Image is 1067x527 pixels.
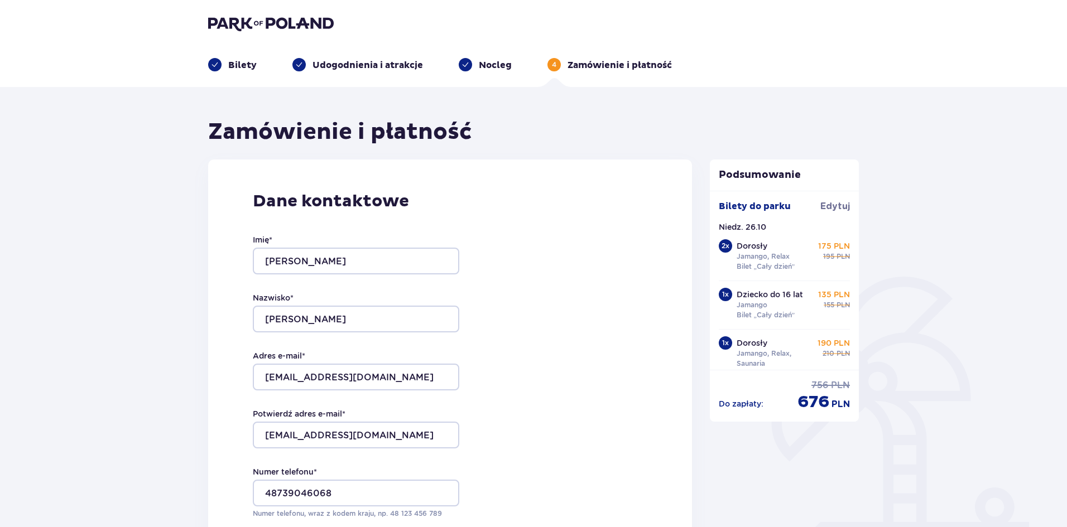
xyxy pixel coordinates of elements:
[719,200,791,212] p: Bilety do parku
[818,240,850,252] p: 175 PLN
[253,306,459,332] input: Nazwisko
[797,391,829,413] p: 676
[837,349,850,359] p: PLN
[208,118,472,146] h1: Zamówienie i płatność
[737,262,795,272] p: Bilet „Cały dzień”
[313,59,423,71] p: Udogodnienia i atrakcje
[737,337,767,349] p: Dorosły
[737,289,803,300] p: Dziecko do 16 lat
[552,60,556,70] p: 4
[719,288,732,301] div: 1 x
[253,422,459,448] input: Potwierdź adres e-mail
[824,300,834,310] p: 155
[253,480,459,506] input: Numer telefonu
[253,350,305,361] label: Adres e-mail *
[568,59,672,71] p: Zamówienie i płatność
[253,292,294,303] label: Nazwisko *
[719,336,732,350] div: 1 x
[253,408,345,419] label: Potwierdź adres e-mail *
[253,364,459,390] input: Adres e-mail
[253,191,647,212] p: Dane kontaktowe
[832,398,850,410] p: PLN
[837,252,850,262] p: PLN
[818,289,850,300] p: 135 PLN
[228,59,257,71] p: Bilety
[719,239,732,253] div: 2 x
[737,240,767,252] p: Dorosły
[253,509,459,519] p: Numer telefonu, wraz z kodem kraju, np. 48 ​123 ​456 ​789
[737,349,814,369] p: Jamango, Relax, Saunaria
[818,337,850,349] p: 190 PLN
[253,466,317,477] label: Numer telefonu *
[737,369,795,379] p: Bilet „Cały dzień”
[837,300,850,310] p: PLN
[820,200,850,212] a: Edytuj
[710,168,859,182] p: Podsumowanie
[253,234,272,245] label: Imię *
[831,379,850,391] p: PLN
[253,248,459,274] input: Imię
[208,16,334,31] img: Park of Poland logo
[811,379,829,391] p: 756
[737,310,795,320] p: Bilet „Cały dzień”
[737,252,790,262] p: Jamango, Relax
[737,300,767,310] p: Jamango
[823,252,834,262] p: 195
[823,349,834,359] p: 210
[719,221,766,233] p: Niedz. 26.10
[719,398,763,409] p: Do zapłaty :
[479,59,512,71] p: Nocleg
